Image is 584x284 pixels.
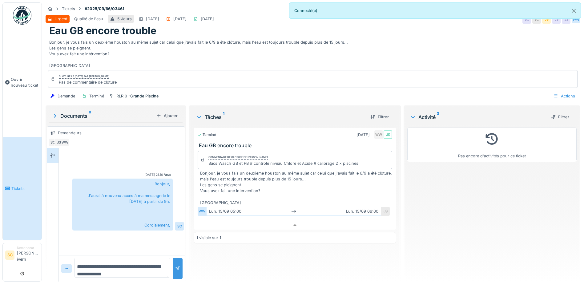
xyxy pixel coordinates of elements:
div: WW [572,15,580,24]
div: Bonjour, je vous fais un deuxième houston au même sujet car celui que j'avais fait le 6/9 a été c... [49,37,577,69]
div: SC [48,138,57,147]
h1: Eau GB encore trouble [49,25,156,37]
strong: #2025/09/66/03461 [82,6,127,12]
li: SC [5,250,14,260]
button: Close [567,3,581,19]
a: Tickets [3,137,42,240]
div: [DATE] [173,16,187,22]
div: Bonjour, je vous fais un deuxième houston au même sujet car celui que j'avais fait le 6/9 a été c... [200,170,392,206]
sup: 1 [223,113,224,121]
a: Ouvrir nouveau ticket [3,28,42,137]
div: Pas encore d'activités pour ce ticket [411,130,573,159]
div: Demandeur [17,246,39,250]
div: Tickets [62,6,75,12]
div: RLR 0 -Grande Piscine [116,93,159,99]
div: Urgent [54,16,67,22]
div: 1 visible sur 1 [196,235,221,241]
div: JS [381,207,390,216]
div: Bonjour, J'aurai à nouveau accès à ma messagerie le [DATE] à partir de 9h. Cordialement, [72,179,173,231]
div: Documents [52,112,154,120]
img: Badge_color-CXgf-gQk.svg [13,6,31,25]
div: SC [522,15,531,24]
span: Tickets [11,186,39,191]
div: lun. 15/09 05:00 lun. 15/09 06:00 [206,207,381,216]
div: JS [54,138,63,147]
sup: 0 [89,112,91,120]
div: Pas de commentaire de clôture [59,79,117,85]
div: WW [374,130,383,139]
div: [DATE] 21:16 [144,172,163,177]
div: JS [552,15,561,24]
div: Demande [58,93,75,99]
div: WW [61,138,69,147]
div: 5 Jours [117,16,132,22]
div: Activité [410,113,546,121]
div: Connecté(e). [289,2,581,19]
div: [DATE] [146,16,159,22]
div: Terminé [198,132,216,137]
div: Tâches [196,113,365,121]
div: WW [198,207,206,216]
div: SC [175,222,184,231]
div: Actions [551,92,578,101]
div: Terminé [89,93,104,99]
div: Filtrer [548,113,572,121]
div: [DATE] [201,16,214,22]
div: SC [532,15,541,24]
div: JS [542,15,551,24]
div: Filtrer [368,113,391,121]
div: Commentaire de clôture de [PERSON_NAME] [208,155,268,160]
sup: 2 [437,113,439,121]
h3: Eau GB encore trouble [199,143,393,148]
div: Clôturé le [DATE] par [PERSON_NAME] [59,74,109,79]
a: SC Demandeur[PERSON_NAME] ivern [5,246,39,266]
div: Demandeurs [58,130,82,136]
div: JS [562,15,570,24]
div: Vous [164,172,171,177]
div: Ajouter [154,112,180,120]
div: JS [384,130,392,139]
div: Qualité de l'eau [74,16,103,22]
li: [PERSON_NAME] ivern [17,246,39,265]
span: Ouvrir nouveau ticket [11,77,39,88]
div: Bacs Wasch GB et PB # contrôle niveau Chlore et Acide # calibrage 2 × piscines [208,160,358,166]
div: [DATE] [356,132,370,138]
